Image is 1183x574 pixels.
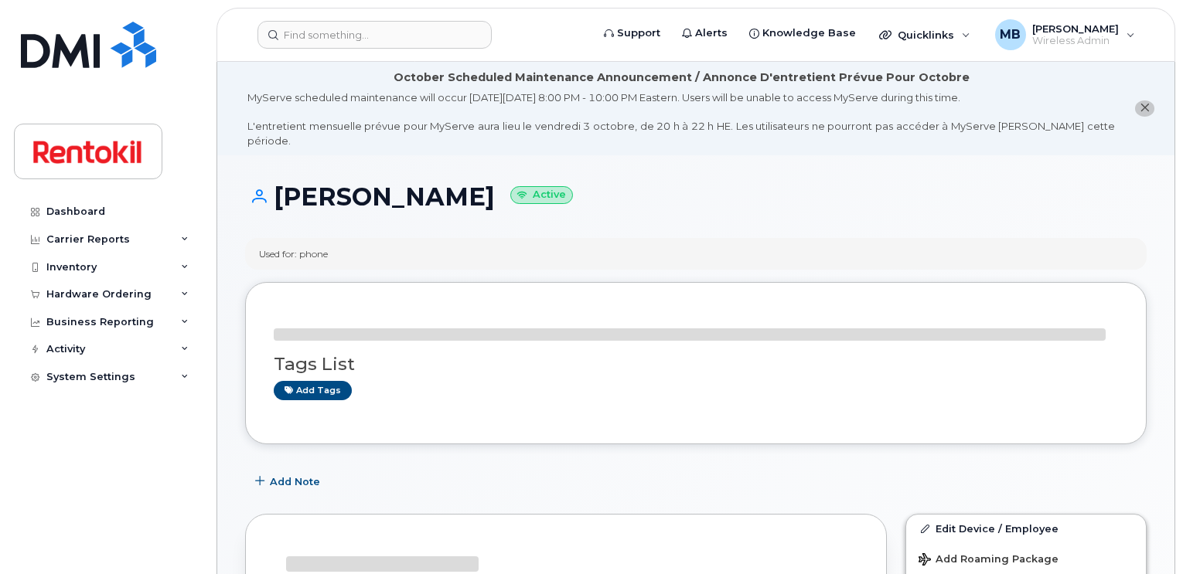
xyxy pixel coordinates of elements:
[245,467,333,495] button: Add Note
[919,553,1059,568] span: Add Roaming Package
[270,474,320,489] span: Add Note
[274,381,352,400] a: Add tags
[394,70,970,86] div: October Scheduled Maintenance Announcement / Annonce D'entretient Prévue Pour Octobre
[510,186,573,204] small: Active
[274,355,1118,374] h3: Tags List
[247,90,1115,148] div: MyServe scheduled maintenance will occur [DATE][DATE] 8:00 PM - 10:00 PM Eastern. Users will be u...
[259,247,328,260] div: Used for: phone
[906,515,1146,542] a: Edit Device / Employee
[245,183,1147,210] h1: [PERSON_NAME]
[1135,100,1154,117] button: close notification
[906,542,1146,574] button: Add Roaming Package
